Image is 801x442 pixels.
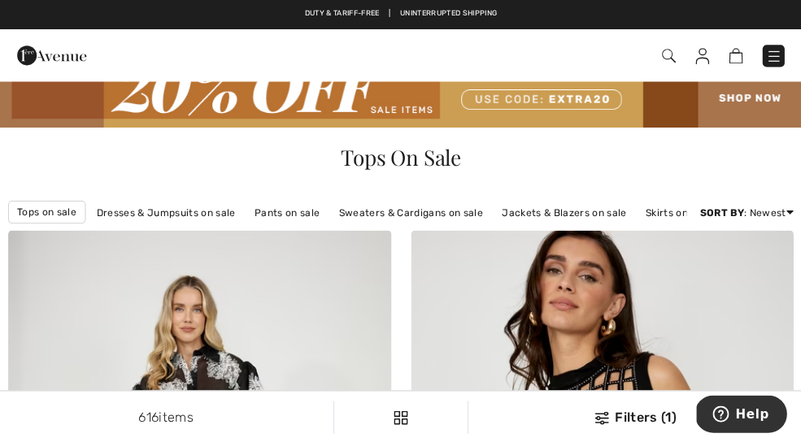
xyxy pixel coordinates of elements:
img: Search [660,49,674,63]
div: : Newest [698,204,791,219]
img: Filters [394,409,407,422]
a: Jackets & Blazers on sale [493,201,633,222]
img: Shopping Bag [727,48,741,63]
img: Menu [764,48,780,64]
img: My Info [694,48,707,64]
a: Pants on sale [246,201,328,222]
a: Tops on sale [10,200,87,223]
iframe: Opens a widget where you can find more information [694,393,785,434]
img: 1ère Avenue [19,39,88,71]
a: Dresses & Jumpsuits on sale [89,201,244,222]
img: Filters [594,409,607,422]
a: Skirts on sale [636,201,716,222]
a: 1ère Avenue [19,46,88,62]
a: Sweaters & Cardigans on sale [331,201,490,222]
div: Filters (1) [477,405,791,425]
strong: Sort By [698,206,742,217]
span: Tops On Sale [341,142,460,171]
span: 616 [140,407,160,422]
